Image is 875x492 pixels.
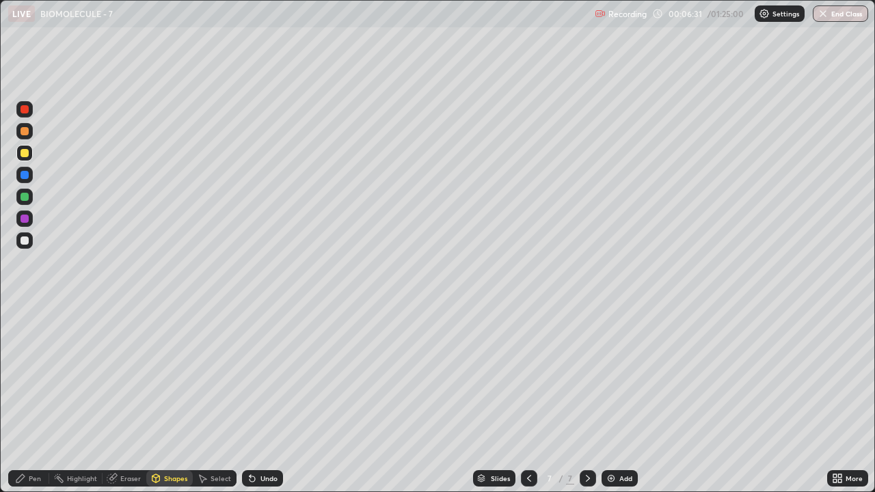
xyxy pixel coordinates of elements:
div: More [846,475,863,482]
img: class-settings-icons [759,8,770,19]
div: Undo [260,475,278,482]
img: add-slide-button [606,473,617,484]
div: 7 [566,472,574,484]
div: Select [211,475,231,482]
div: Shapes [164,475,187,482]
div: Highlight [67,475,97,482]
button: End Class [813,5,868,22]
div: Eraser [120,475,141,482]
p: BIOMOLECULE - 7 [40,8,113,19]
div: 7 [543,474,556,482]
div: Pen [29,475,41,482]
p: Recording [608,9,647,19]
img: recording.375f2c34.svg [595,8,606,19]
div: Slides [491,475,510,482]
img: end-class-cross [818,8,829,19]
div: / [559,474,563,482]
div: Add [619,475,632,482]
p: LIVE [12,8,31,19]
p: Settings [772,10,799,17]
